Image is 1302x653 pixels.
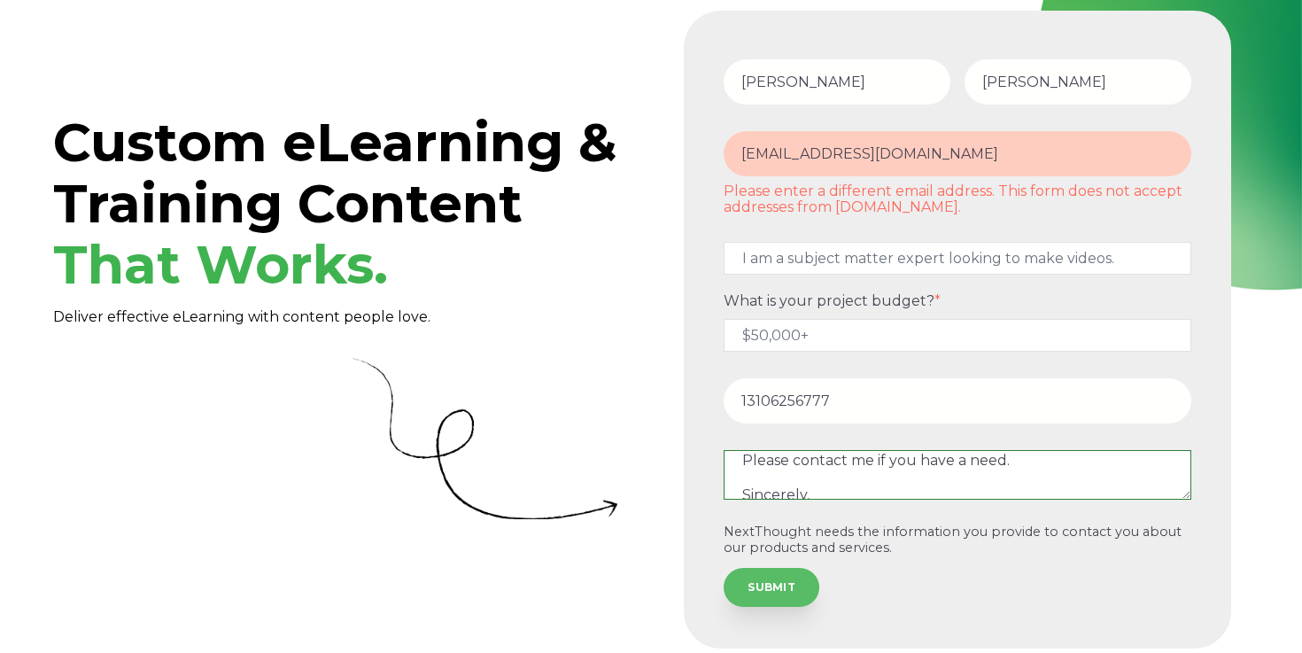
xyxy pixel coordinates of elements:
span: That Works. [53,232,388,297]
textarea: [PERSON_NAME] [STREET_ADDRESS][PERSON_NAME] [PHONE_NUMBER] [EMAIL_ADDRESS][DOMAIN_NAME] Hello, I ... [724,450,1191,500]
input: Email Address* [724,131,1191,176]
input: Phone number* [724,378,1191,424]
input: SUBMIT [724,568,819,607]
label: Please enter a different email address. This form does not accept addresses from [DOMAIN_NAME]. [724,183,1191,215]
p: NextThought needs the information you provide to contact you about our products and services. [724,525,1191,556]
span: What is your project budget? [724,292,934,309]
img: Curly Arrow [352,357,617,519]
input: First Name* [724,59,950,105]
span: Deliver effective eLearning with content people love. [53,308,430,325]
span: Custom eLearning & Training Content [53,110,616,297]
input: Last Name* [965,59,1191,105]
